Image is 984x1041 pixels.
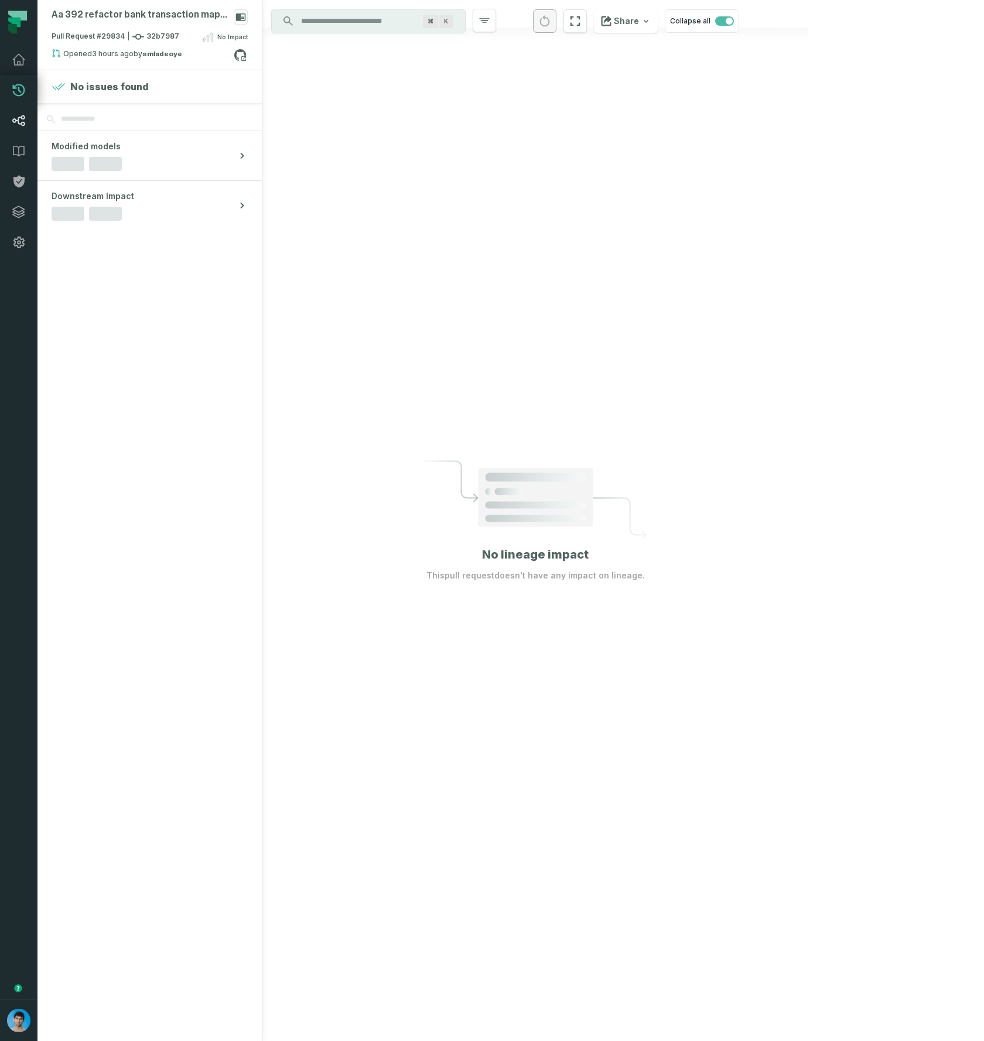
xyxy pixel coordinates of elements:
[52,190,134,202] span: Downstream Impact
[594,9,658,33] button: Share
[7,1009,30,1032] img: avatar of Omri Ildis
[426,570,645,581] p: This pull request doesn't have any impact on lineage.
[13,983,23,994] div: Tooltip anchor
[52,9,229,20] div: Aa 392 refactor bank transaction mapping
[92,49,134,58] relative-time: Oct 13, 2025, 11:47 AM GMT+3
[439,15,453,28] span: Press ⌘ + K to focus the search bar
[233,47,248,63] a: View on github
[142,50,182,57] strong: smladeoye (smladeoye)
[482,546,589,563] h1: No lineage impact
[52,31,179,43] span: Pull Request #29834 32b7987
[52,141,121,152] span: Modified models
[37,181,262,230] button: Downstream Impact
[37,131,262,180] button: Modified models
[423,15,438,28] span: Press ⌘ + K to focus the search bar
[70,80,149,94] h4: No issues found
[52,49,234,63] div: Opened by
[665,9,739,33] button: Collapse all
[217,32,248,42] span: No Impact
